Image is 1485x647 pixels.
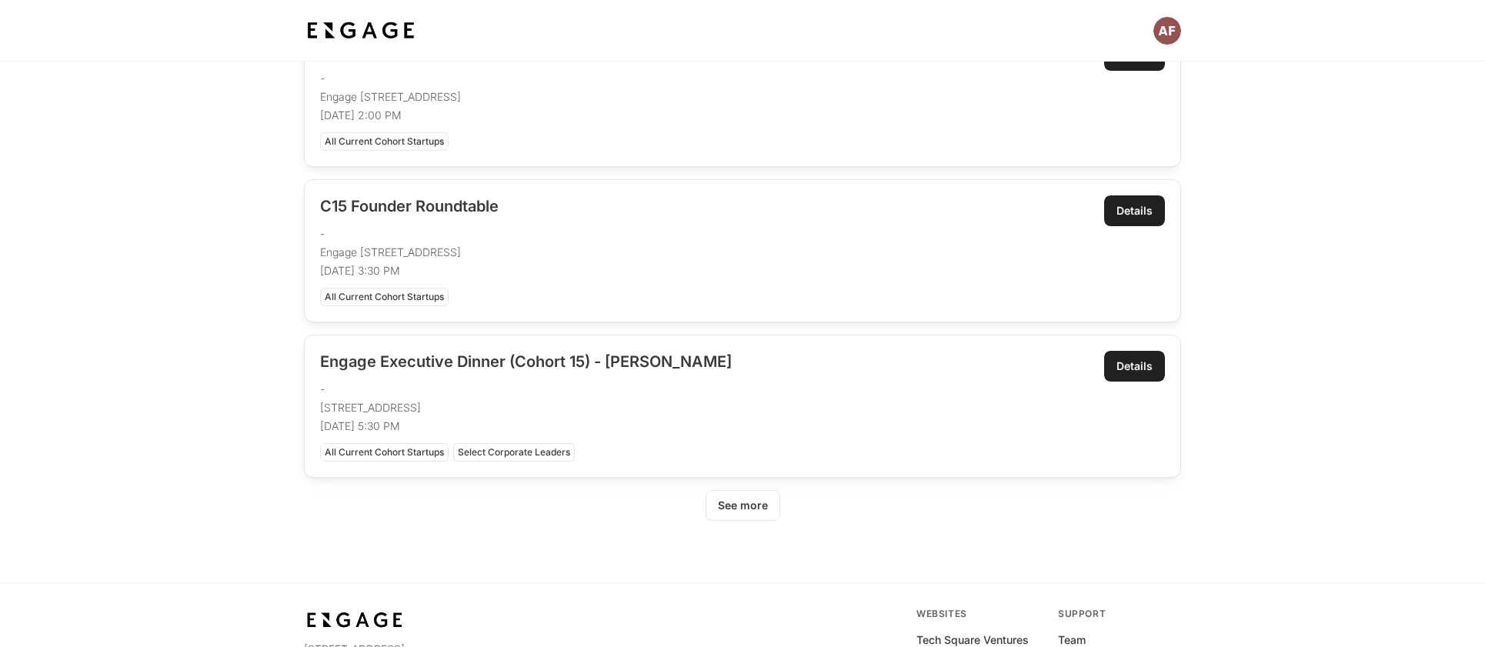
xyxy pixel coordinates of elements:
div: Support [1058,608,1181,620]
div: Select Corporate Leaders [453,443,575,462]
img: bdf1fb74-1727-4ba0-a5bd-bc74ae9fc70b.jpeg [304,17,418,45]
div: See more [718,498,768,513]
div: Details [1116,359,1153,374]
a: Details [1104,195,1165,226]
div: Details [1116,203,1153,218]
button: Open profile menu [1153,17,1181,45]
img: bdf1fb74-1727-4ba0-a5bd-bc74ae9fc70b.jpeg [304,608,405,632]
img: Profile picture of Anne Felts [1153,17,1181,45]
div: All Current Cohort Startups [320,132,449,151]
div: Websites [916,608,1039,620]
a: Details [1104,351,1165,382]
div: All Current Cohort Startups [320,288,449,306]
button: See more [706,490,780,521]
div: All Current Cohort Startups [320,443,449,462]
